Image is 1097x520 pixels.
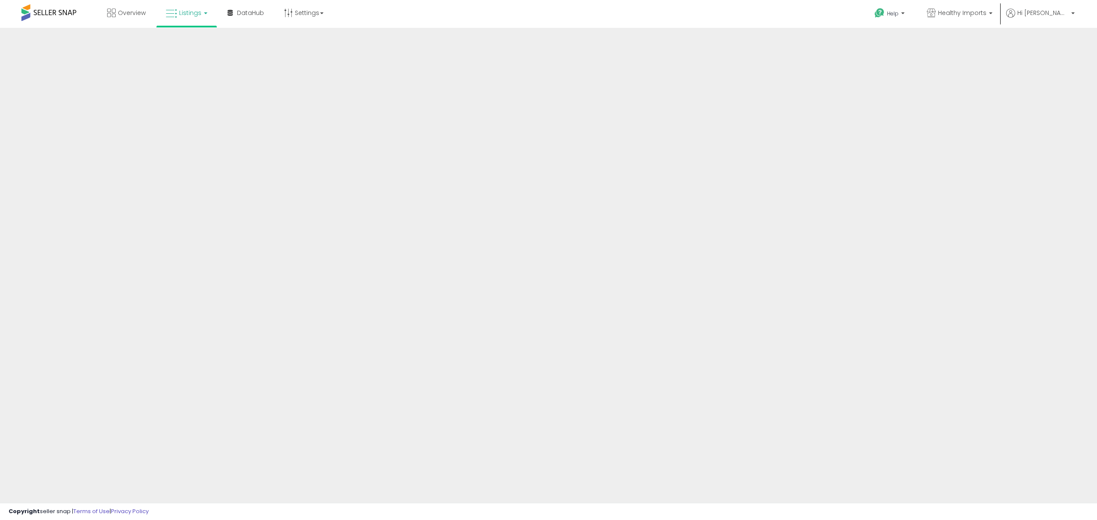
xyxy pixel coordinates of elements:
[1006,9,1075,28] a: Hi [PERSON_NAME]
[179,9,201,17] span: Listings
[1017,9,1069,17] span: Hi [PERSON_NAME]
[237,9,264,17] span: DataHub
[938,9,986,17] span: Healthy Imports
[887,10,899,17] span: Help
[874,8,885,18] i: Get Help
[868,1,913,28] a: Help
[118,9,146,17] span: Overview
